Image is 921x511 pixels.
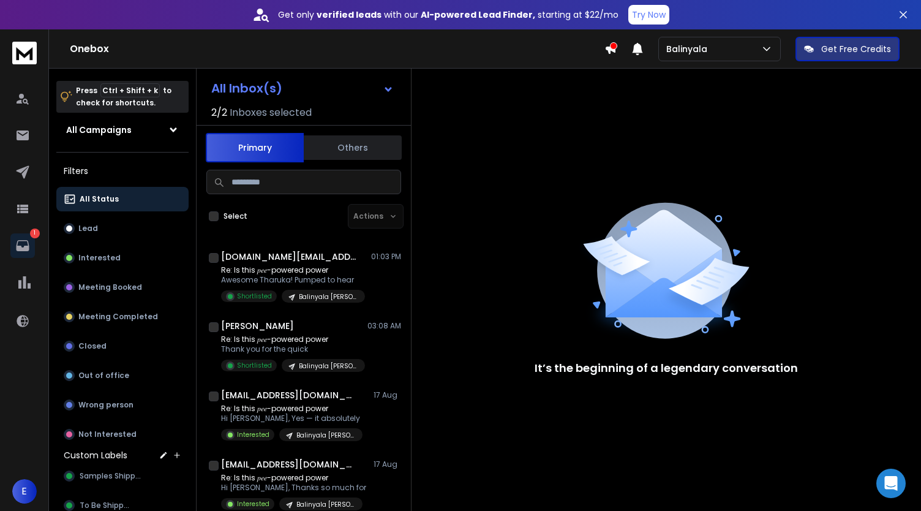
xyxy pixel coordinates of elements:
[535,360,798,377] p: It’s the beginning of a legendary conversation
[12,479,37,504] button: E
[56,162,189,180] h3: Filters
[56,305,189,329] button: Meeting Completed
[221,335,365,344] p: Re: Is this 𝑝𝑒𝑒-powered power
[56,118,189,142] button: All Campaigns
[666,43,712,55] p: Balinyala
[296,431,355,440] p: Balinyala [PERSON_NAME]
[78,253,121,263] p: Interested
[367,321,401,331] p: 03:08 AM
[80,501,133,510] span: To Be Shipped
[299,292,358,301] p: Balinyala [PERSON_NAME]
[78,371,129,380] p: Out of office
[78,312,158,322] p: Meeting Completed
[201,76,404,100] button: All Inbox(s)
[237,430,269,439] p: Interested
[78,400,133,410] p: Wrong person
[211,82,282,94] h1: All Inbox(s)
[30,229,40,238] p: 1
[80,471,144,481] span: Samples Shipped
[221,275,365,285] p: Awesome Tharuka! Pumped to hear
[78,282,142,292] p: Meeting Booked
[421,9,535,21] strong: AI-powered Lead Finder,
[374,460,401,469] p: 17 Aug
[821,43,891,55] p: Get Free Credits
[78,341,107,351] p: Closed
[628,5,669,25] button: Try Now
[56,393,189,417] button: Wrong person
[237,499,269,509] p: Interested
[56,334,189,358] button: Closed
[221,404,363,414] p: Re: Is this 𝑝𝑒𝑒-powered power
[221,389,356,401] h1: [EMAIL_ADDRESS][DOMAIN_NAME]
[230,105,312,120] h3: Inboxes selected
[66,124,132,136] h1: All Campaigns
[211,105,227,120] span: 2 / 2
[374,390,401,400] p: 17 Aug
[237,361,272,370] p: Shortlisted
[206,133,304,162] button: Primary
[80,194,119,204] p: All Status
[56,246,189,270] button: Interested
[304,134,402,161] button: Others
[56,216,189,241] button: Lead
[299,361,358,371] p: Balinyala [PERSON_NAME]
[221,414,363,423] p: Hi [PERSON_NAME], Yes — it absolutely
[317,9,382,21] strong: verified leads
[78,430,137,439] p: Not Interested
[221,320,294,332] h1: [PERSON_NAME]
[221,458,356,471] h1: [EMAIL_ADDRESS][DOMAIN_NAME]
[221,344,365,354] p: Thank you for the quick
[56,464,189,488] button: Samples Shipped
[76,85,171,109] p: Press to check for shortcuts.
[70,42,604,56] h1: Onebox
[876,469,906,498] div: Open Intercom Messenger
[795,37,900,61] button: Get Free Credits
[56,363,189,388] button: Out of office
[296,500,355,509] p: Balinyala [PERSON_NAME]
[224,211,247,221] label: Select
[221,473,366,483] p: Re: Is this 𝑝𝑒𝑒-powered power
[78,224,98,233] p: Lead
[56,187,189,211] button: All Status
[371,252,401,262] p: 01:03 PM
[221,265,365,275] p: Re: Is this 𝑝𝑒𝑒-powered power
[632,9,666,21] p: Try Now
[221,251,356,263] h1: [DOMAIN_NAME][EMAIL_ADDRESS][DOMAIN_NAME]
[100,83,160,97] span: Ctrl + Shift + k
[278,9,618,21] p: Get only with our starting at $22/mo
[221,483,366,493] p: Hi [PERSON_NAME], Thanks so much for
[12,42,37,64] img: logo
[64,449,127,461] h3: Custom Labels
[56,275,189,300] button: Meeting Booked
[237,292,272,301] p: Shortlisted
[56,422,189,447] button: Not Interested
[10,233,35,258] a: 1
